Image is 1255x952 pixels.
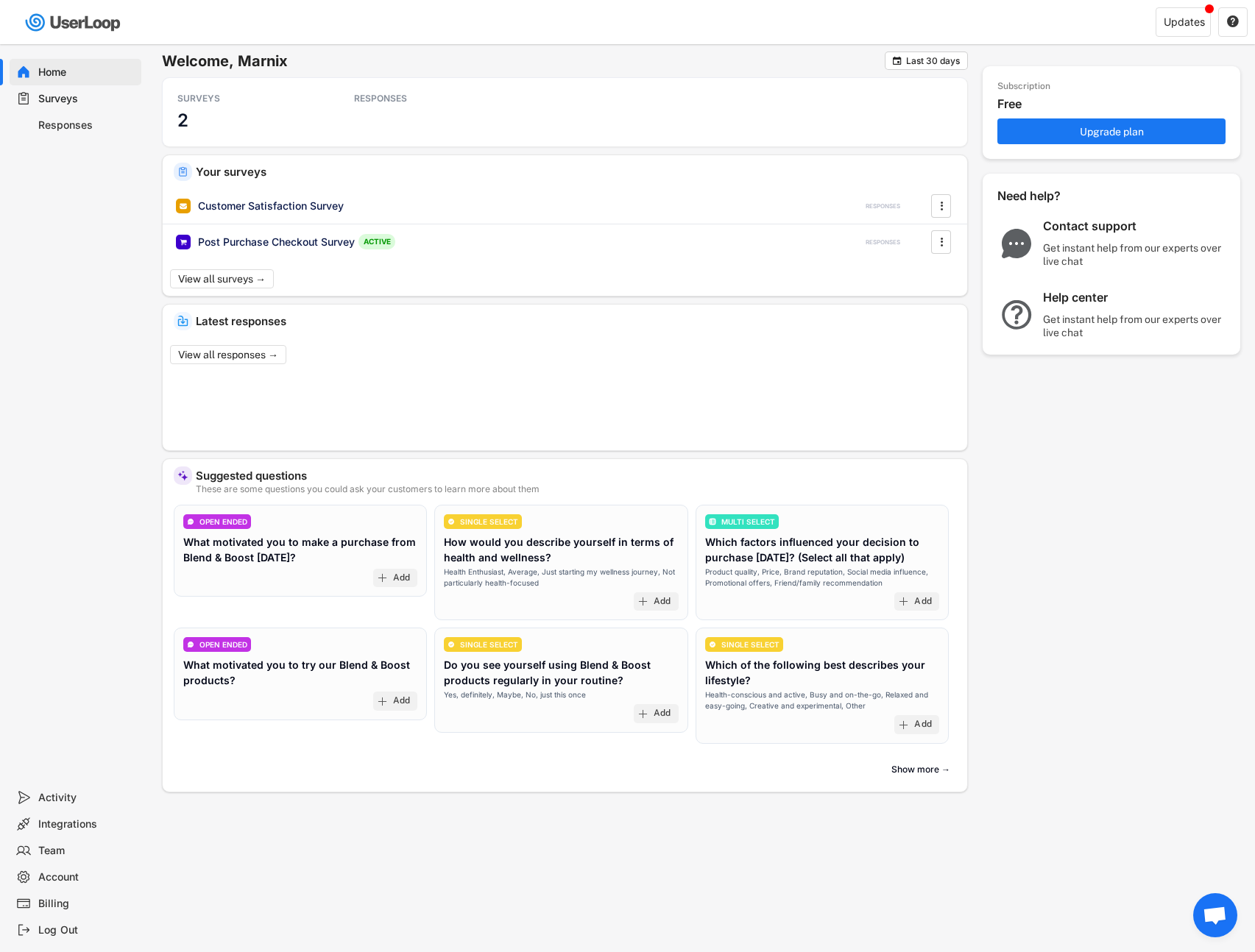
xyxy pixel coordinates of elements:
img: ListMajor.svg [709,518,716,525]
div: RESPONSES [866,238,900,246]
div: Which of the following best describes your lifestyle? [705,657,939,688]
div: What motivated you to try our Blend & Boost products? [183,657,417,688]
img: QuestionMarkInverseMajor.svg [997,300,1036,330]
button: View all responses → [170,345,286,364]
div: Latest responses [196,316,956,327]
div: Activity [38,791,135,805]
div: SINGLE SELECT [460,518,518,525]
div: Add [914,596,932,608]
div: Get instant help from our experts over live chat [1043,241,1227,268]
div: Need help? [997,188,1100,204]
div: Integrations [38,817,135,831]
div: SURVEYS [177,93,310,104]
div: SINGLE SELECT [460,641,518,648]
img: CircleTickMinorWhite.svg [448,518,455,525]
div: OPEN ENDED [199,641,247,648]
div: MULTI SELECT [721,518,775,525]
button: Show more → [885,759,956,781]
div: Updates [1164,17,1205,27]
button:  [934,195,949,217]
div: Post Purchase Checkout Survey [198,235,355,249]
div: Billing [38,897,135,911]
text:  [893,55,902,66]
text:  [940,234,943,249]
div: Free [997,96,1233,112]
img: ConversationMinor.svg [187,641,194,648]
div: ACTIVE [358,234,395,249]
button:  [891,55,902,66]
img: CircleTickMinorWhite.svg [709,641,716,648]
div: Account [38,870,135,884]
div: Last 30 days [906,57,960,65]
div: SINGLE SELECT [721,641,779,648]
div: Add [654,596,671,608]
div: Home [38,65,135,79]
h6: Welcome, Marnix [162,51,885,71]
text:  [940,198,943,213]
div: Help center [1043,290,1227,305]
div: Add [393,695,411,707]
div: How would you describe yourself in terms of health and wellness? [444,534,678,565]
div: These are some questions you could ask your customers to learn more about them [196,485,956,494]
div: Health Enthusiast, Average, Just starting my wellness journey, Not particularly health-focused [444,566,678,589]
button: View all surveys → [170,269,274,288]
div: Which factors influenced your decision to purchase [DATE]? (Select all that apply) [705,534,939,565]
div: Log Out [38,923,135,937]
button:  [1226,15,1240,29]
button:  [934,231,949,253]
button: Upgrade plan [997,118,1226,144]
div: Add [914,719,932,731]
div: OPEN ENDED [199,518,247,525]
div: Add [393,572,411,584]
img: CircleTickMinorWhite.svg [448,641,455,648]
div: Get instant help from our experts over live chat [1043,313,1227,339]
div: Surveys [38,92,135,106]
div: Product quality, Price, Brand reputation, Social media influence, Promotional offers, Friend/fami... [705,566,939,589]
div: What motivated you to make a purchase from Blend & Boost [DATE]? [183,534,417,565]
div: Your surveys [196,166,956,177]
div: Team [38,844,135,858]
div: Responses [38,118,135,132]
div: Contact support [1043,219,1227,234]
div: RESPONSES [866,202,900,210]
div: Do you see yourself using Blend & Boost products regularly in your routine? [444,657,678,688]
div: Health-conscious and active, Busy and on-the-go, Relaxed and easy-going, Creative and experimenta... [705,689,939,711]
div: RESPONSES [354,93,487,104]
img: ConversationMinor.svg [187,518,194,525]
h3: 2 [177,109,188,132]
div: Yes, definitely, Maybe, No, just this once [444,689,586,700]
img: userloop-logo-01.svg [22,7,126,38]
img: IncomingMajor.svg [177,316,188,327]
div: Add [654,708,671,720]
div: Subscription [997,81,1050,93]
div: Customer Satisfaction Survey [198,199,344,213]
img: ChatMajor.svg [997,229,1036,258]
div: Suggested questions [196,470,956,481]
img: MagicMajor%20%28Purple%29.svg [177,470,188,481]
text:  [1227,15,1239,28]
a: Open chat [1193,893,1237,937]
